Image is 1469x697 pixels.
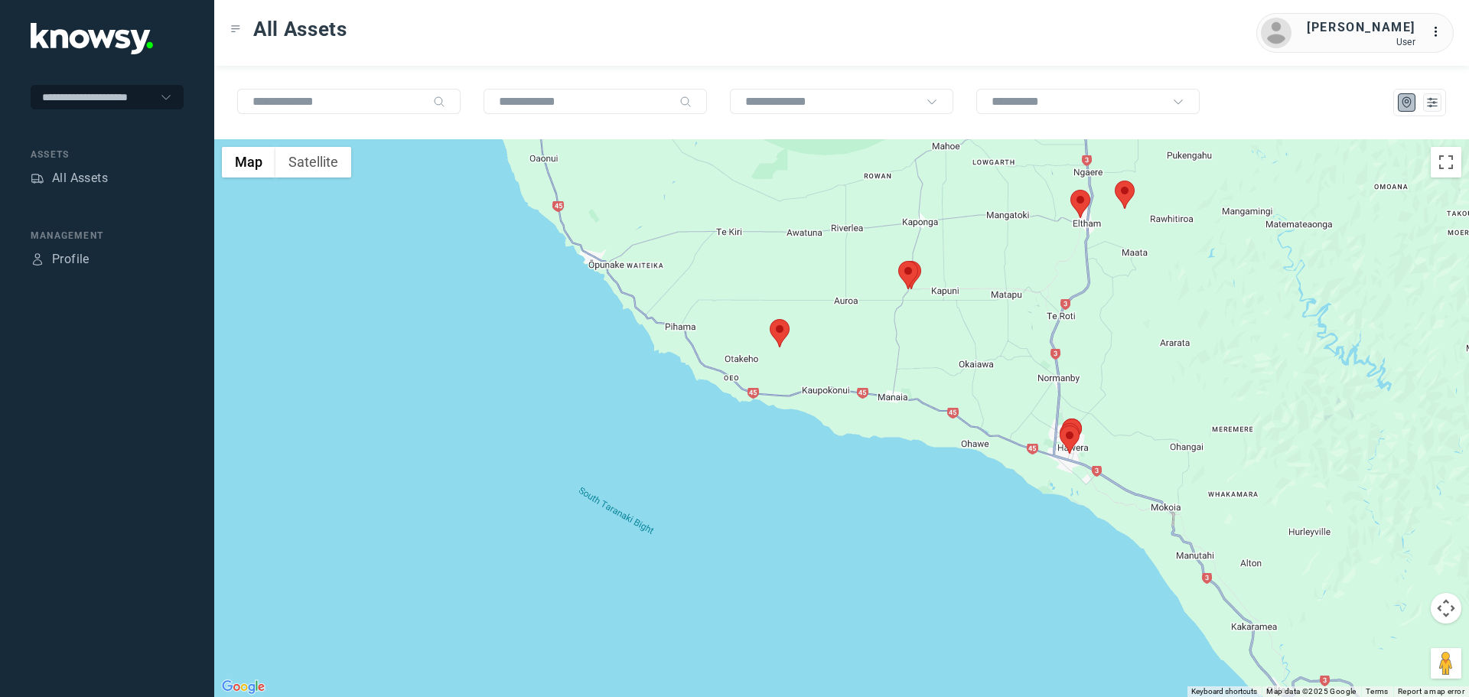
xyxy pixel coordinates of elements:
[275,147,351,178] button: Show satellite imagery
[1431,23,1449,44] div: :
[1266,687,1356,695] span: Map data ©2025 Google
[31,23,153,54] img: Application Logo
[52,169,108,187] div: All Assets
[1307,18,1415,37] div: [PERSON_NAME]
[31,169,108,187] a: AssetsAll Assets
[433,96,445,108] div: Search
[31,252,44,266] div: Profile
[31,229,184,243] div: Management
[31,250,90,269] a: ProfileProfile
[52,250,90,269] div: Profile
[1431,648,1461,679] button: Drag Pegman onto the map to open Street View
[1431,23,1449,41] div: :
[1191,686,1257,697] button: Keyboard shortcuts
[1398,687,1464,695] a: Report a map error
[218,677,269,697] img: Google
[31,171,44,185] div: Assets
[31,148,184,161] div: Assets
[1425,96,1439,109] div: List
[1431,593,1461,624] button: Map camera controls
[253,15,347,43] span: All Assets
[1366,687,1389,695] a: Terms
[1261,18,1291,48] img: avatar.png
[230,24,241,34] div: Toggle Menu
[222,147,275,178] button: Show street map
[679,96,692,108] div: Search
[1400,96,1414,109] div: Map
[218,677,269,697] a: Open this area in Google Maps (opens a new window)
[1431,147,1461,178] button: Toggle fullscreen view
[1432,26,1447,37] tspan: ...
[1307,37,1415,47] div: User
